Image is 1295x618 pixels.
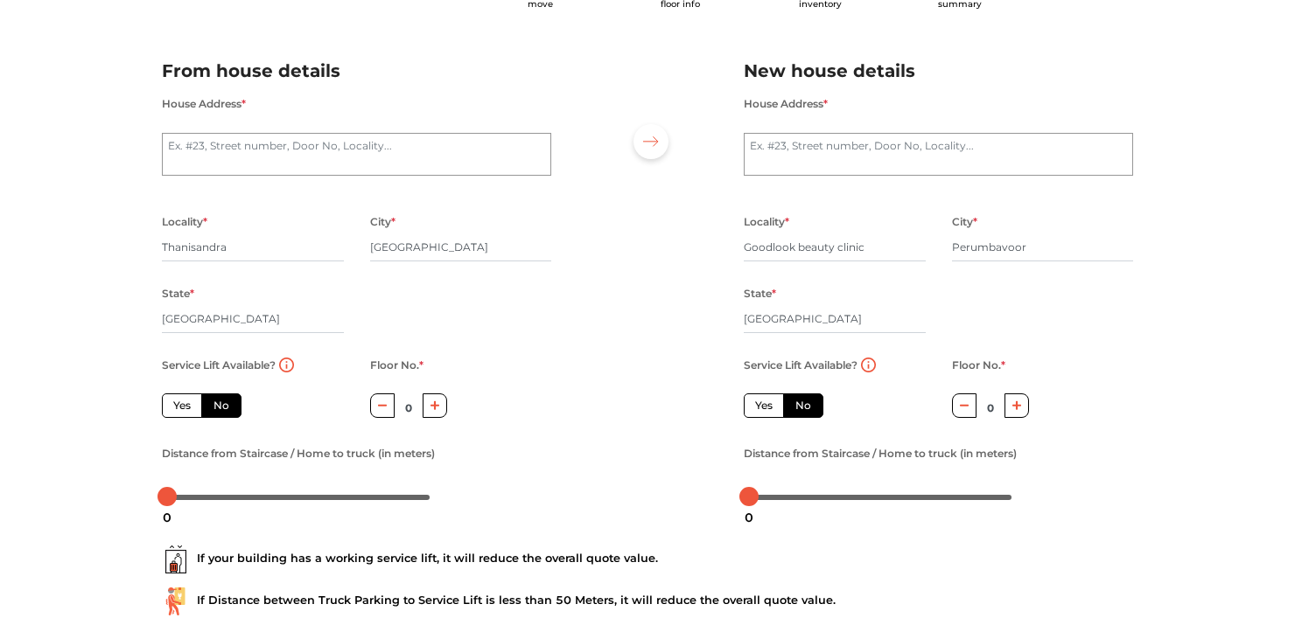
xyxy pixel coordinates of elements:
h2: From house details [162,57,551,86]
div: If Distance between Truck Parking to Service Lift is less than 50 Meters, it will reduce the over... [162,587,1133,615]
label: No [783,393,823,418]
label: Locality [162,211,207,233]
label: Locality [744,211,789,233]
img: ... [162,545,190,573]
label: Distance from Staircase / Home to truck (in meters) [744,442,1017,465]
div: 0 [156,503,178,532]
label: State [162,282,194,305]
label: Floor No. [952,354,1005,377]
label: City [952,211,977,233]
label: Service Lift Available? [744,354,857,377]
div: If your building has a working service lift, it will reduce the overall quote value. [162,545,1133,573]
label: House Address [162,93,246,115]
label: House Address [744,93,828,115]
label: Yes [162,393,202,418]
label: No [201,393,241,418]
label: City [370,211,395,233]
label: Service Lift Available? [162,354,276,377]
label: Floor No. [370,354,423,377]
label: Distance from Staircase / Home to truck (in meters) [162,442,435,465]
div: 0 [738,503,760,532]
label: State [744,282,776,305]
img: ... [162,587,190,615]
h2: New house details [744,57,1133,86]
label: Yes [744,393,784,418]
